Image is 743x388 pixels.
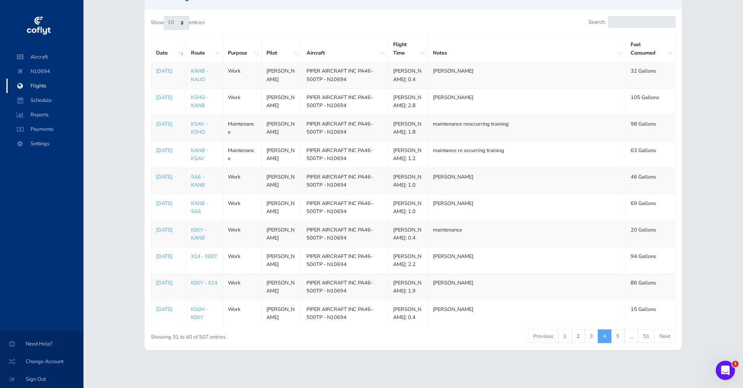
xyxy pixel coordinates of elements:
td: [PERSON_NAME]: 1.0 [388,194,428,221]
td: [PERSON_NAME] [261,115,301,141]
td: Work [223,194,261,221]
td: [PERSON_NAME] [261,247,301,274]
td: 86 Gallons [626,274,676,300]
label: Search: [589,16,676,28]
a: KSEM - KEKY [191,306,208,321]
td: 69 Gallons [626,194,676,221]
td: PIPER AIRCRAFT INC PA46-500TP - N10694 [301,89,388,115]
span: N10694 [14,64,75,79]
td: [PERSON_NAME] [261,221,301,247]
a: [DATE] [156,252,181,260]
span: Reports [14,108,75,122]
td: [PERSON_NAME] [261,194,301,221]
td: [PERSON_NAME] [261,141,301,168]
span: Need Help? [10,337,74,351]
span: Payments [14,122,75,136]
a: [DATE] [156,146,181,154]
a: [DATE] [156,279,181,287]
select: Showentries [164,16,189,30]
a: KANB - KSAV [191,147,208,162]
td: [PERSON_NAME]: 1.0 [388,168,428,194]
td: 20 Gallons [626,221,676,247]
td: [PERSON_NAME] [261,300,301,326]
td: [PERSON_NAME] [428,168,626,194]
a: X14 - KEKY [191,253,217,260]
td: maintenance [428,221,626,247]
td: [PERSON_NAME]: 0.4 [388,221,428,247]
td: 94 Gallons [626,247,676,274]
th: Aircraft: activate to sort column ascending [301,36,388,62]
td: [PERSON_NAME] [428,89,626,115]
a: 51 [638,329,655,343]
th: Flight Time: activate to sort column ascending [388,36,428,62]
span: Schedule [14,93,75,108]
th: Pilot: activate to sort column ascending [261,36,301,62]
a: [DATE] [156,226,181,234]
span: Sign Out [10,372,74,386]
td: [PERSON_NAME] [428,62,626,89]
td: [PERSON_NAME] [261,274,301,300]
td: 15 Gallons [626,300,676,326]
td: [PERSON_NAME] [428,194,626,221]
td: PIPER AIRCRAFT INC PA46-500TP - N10694 [301,115,388,141]
td: [PERSON_NAME]: 1.9 [388,274,428,300]
td: Maintenance [223,115,261,141]
span: Aircraft [14,50,75,64]
td: [PERSON_NAME] [261,62,301,89]
a: 4 [598,329,611,343]
a: 2 [571,329,585,343]
a: 3 [585,329,598,343]
td: PIPER AIRCRAFT INC PA46-500TP - N10694 [301,194,388,221]
a: KEKY - KANB [191,226,207,242]
a: [DATE] [156,199,181,207]
td: 32 Gallons [626,62,676,89]
a: KSAV - KSHD [191,120,207,136]
td: Work [223,247,261,274]
td: PIPER AIRCRAFT INC PA46-500TP - N10694 [301,62,388,89]
label: Show entries [151,16,205,30]
td: PIPER AIRCRAFT INC PA46-500TP - N10694 [301,168,388,194]
td: [PERSON_NAME] [428,274,626,300]
td: [PERSON_NAME]: 0.4 [388,300,428,326]
img: coflyt logo [25,14,52,38]
a: [DATE] [156,67,181,75]
td: [PERSON_NAME]: 2.8 [388,89,428,115]
td: Work [223,274,261,300]
td: maintance re occurring training [428,141,626,168]
a: Previous [528,329,558,343]
td: 46 Gallons [626,168,676,194]
td: PIPER AIRCRAFT INC PA46-500TP - N10694 [301,274,388,300]
a: [DATE] [156,173,181,181]
a: [DATE] [156,305,181,313]
td: [PERSON_NAME]: 1.8 [388,115,428,141]
a: KEKY - X14 [191,279,217,286]
td: [PERSON_NAME] [428,247,626,274]
th: Notes: activate to sort column ascending [428,36,626,62]
td: [PERSON_NAME]: 1.2 [388,141,428,168]
a: Next [654,329,676,343]
a: 1 [558,329,572,343]
a: [DATE] [156,93,181,102]
td: 98 Gallons [626,115,676,141]
span: 1 [732,361,739,367]
td: Work [223,221,261,247]
iframe: Intercom live chat [716,361,735,380]
span: Change Account [10,354,74,369]
div: Showing 31 to 40 of 507 entries [151,329,363,341]
input: Search: [608,16,676,28]
td: 105 Gallons [626,89,676,115]
a: [DATE] [156,120,181,128]
td: Work [223,62,261,89]
td: Maintenance [223,141,261,168]
td: PIPER AIRCRAFT INC PA46-500TP - N10694 [301,247,388,274]
td: [PERSON_NAME] [428,300,626,326]
th: Fuel Consumed: activate to sort column ascending [626,36,676,62]
a: KSHD - KANB [191,94,209,109]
